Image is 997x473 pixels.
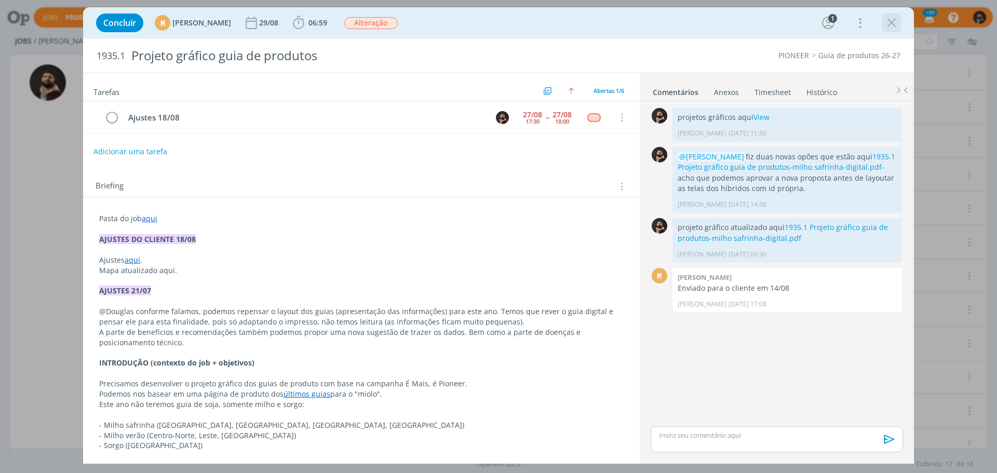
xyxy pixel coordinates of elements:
[652,108,667,124] img: D
[652,218,667,234] img: D
[729,129,766,138] span: [DATE] 11:59
[594,87,624,94] span: Abertas 1/6
[97,50,125,62] span: 1935.1
[678,222,888,242] a: 1935.1 Projeto gráfico guia de produtos-milho safrinha-digital.pdf
[652,147,667,163] img: D
[678,129,726,138] p: [PERSON_NAME]
[753,112,770,122] a: View
[729,250,766,259] span: [DATE] 09:30
[678,273,732,282] b: [PERSON_NAME]
[553,111,572,118] div: 27/08
[142,213,157,223] a: aqui
[99,399,624,410] p: Este ano não teremos guia de soja, somente milho e sorgo:
[99,327,624,348] p: A parte de benefícios e recomendações também podemos propor uma nova sugestão de trazer os dados....
[284,389,330,399] a: últimos guias
[678,222,897,244] p: projeto gráfico atualizado aqui
[652,268,667,283] div: M
[99,306,624,327] p: @Douglas conforme falamos, podemos repensar o layout dos guias (apresentação das informações) par...
[546,114,549,121] span: --
[93,85,119,97] span: Tarefas
[259,19,280,26] div: 29/08
[678,283,897,293] p: Enviado para o cliente em 14/08
[806,83,838,98] a: Histórico
[99,420,624,430] p: - Milho safrinha ([GEOGRAPHIC_DATA], [GEOGRAPHIC_DATA], [GEOGRAPHIC_DATA], [GEOGRAPHIC_DATA])
[754,83,791,98] a: Timesheet
[125,255,140,265] a: aqui
[172,19,231,26] span: [PERSON_NAME]
[155,15,170,31] div: M
[652,83,699,98] a: Comentários
[93,142,168,161] button: Adicionar uma tarefa
[678,152,897,194] p: fiz duas novas opões que estão aqui - acho que podemos aprovar a nova proposta antes de layoutar ...
[818,50,900,60] a: Guia de produtos 26-27
[729,200,766,209] span: [DATE] 14:58
[523,111,542,118] div: 27/08
[555,118,569,124] div: 18:00
[344,17,398,30] button: Alteração
[96,13,143,32] button: Concluir
[678,200,726,209] p: [PERSON_NAME]
[494,110,510,125] button: D
[99,379,624,389] p: Precisamos desenvolver o projeto gráfico dos guias de produto com base na campanha É Mais, é Pion...
[99,389,624,399] p: Podemos nos basear em uma página de produto dos para o "miolo".
[99,430,624,441] p: - Milho verão (Centro-Norte, Leste, [GEOGRAPHIC_DATA])
[99,255,624,265] p: Ajustes .
[99,358,254,368] strong: INTRODUÇÃO (contexto do job + objetivos)
[729,300,766,309] span: [DATE] 17:08
[308,18,327,28] span: 06:59
[828,14,837,23] div: 1
[678,112,897,123] p: projetos gráficos aqui
[127,43,561,69] div: Projeto gráfico guia de produtos
[526,118,540,124] div: 17:30
[678,152,895,172] a: 1935.1 Projeto gráfico guia de produtos-milho safrinha-digital.pdf
[83,7,914,464] div: dialog
[124,111,486,124] div: Ajustes 18/08
[344,17,398,29] span: Alteração
[679,152,744,161] span: @[PERSON_NAME]
[99,265,624,276] p: Mapa atualizado aqui.
[99,286,151,295] strong: AJUSTES 21/07
[714,87,739,98] div: Anexos
[678,300,726,309] p: [PERSON_NAME]
[103,19,136,27] span: Concluir
[496,111,509,124] img: D
[99,234,196,244] strong: AJUSTES DO CLIENTE 18/08
[96,180,124,193] span: Briefing
[290,15,330,31] button: 06:59
[99,440,624,451] p: - Sorgo ([GEOGRAPHIC_DATA])
[820,15,837,31] button: 1
[99,213,624,224] p: Pasta do job
[678,250,726,259] p: [PERSON_NAME]
[778,50,809,60] a: PIONEER
[155,15,231,31] button: M[PERSON_NAME]
[568,88,574,94] img: arrow-up.svg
